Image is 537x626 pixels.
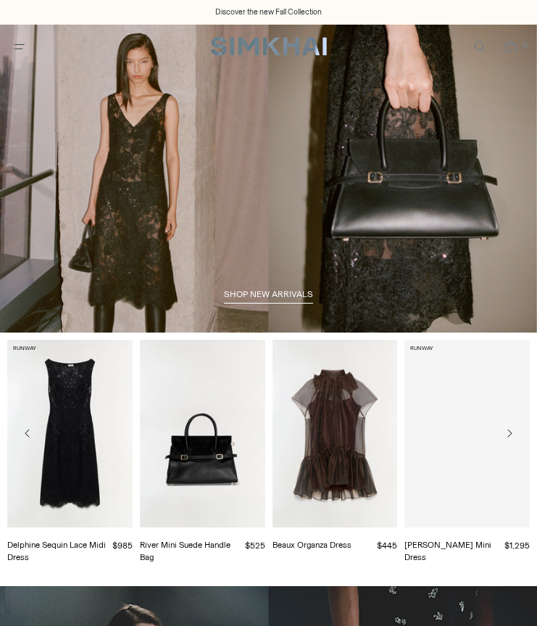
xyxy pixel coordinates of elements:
button: Move to next carousel slide [496,420,523,446]
a: River Mini Suede Handle Bag [140,540,230,562]
span: shop new arrivals [224,289,313,299]
button: Open menu modal [4,32,34,62]
a: Open search modal [465,32,494,62]
a: Beaux Organza Dress [272,540,351,550]
a: shop new arrivals [224,289,313,304]
button: Move to previous carousel slide [14,420,41,446]
a: Open cart modal [496,32,525,62]
a: Discover the new Fall Collection [215,7,322,18]
span: 0 [518,39,531,52]
a: Delphine Sequin Lace Midi Dress [7,540,106,562]
a: [PERSON_NAME] Mini Dress [404,540,491,562]
a: SIMKHAI [211,36,327,57]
